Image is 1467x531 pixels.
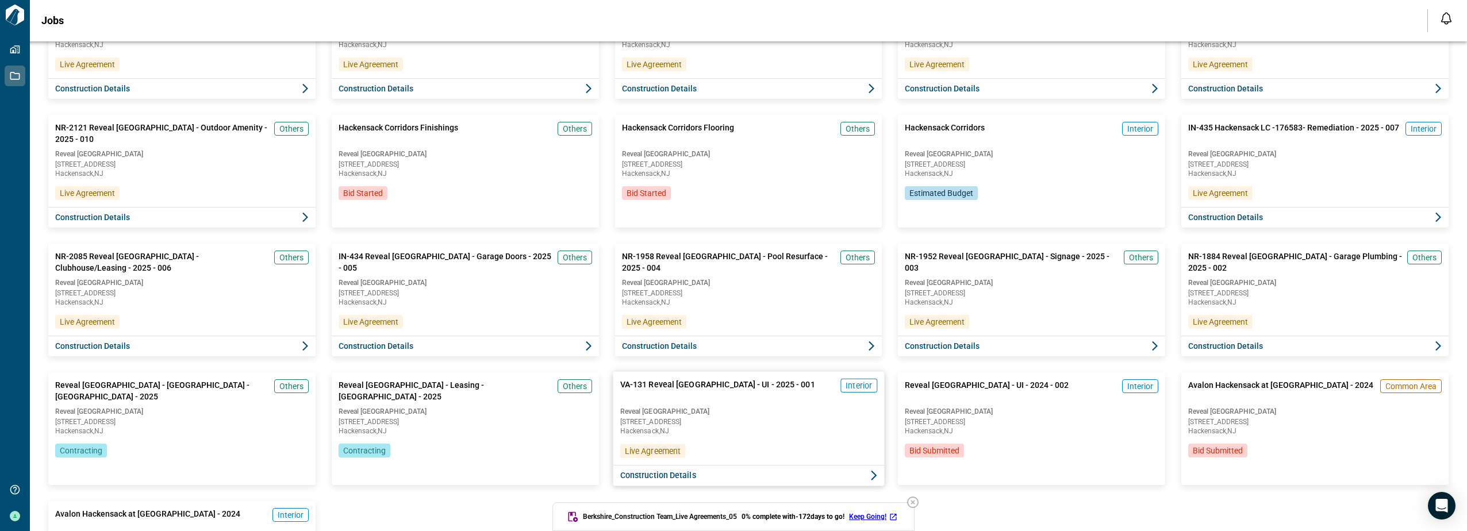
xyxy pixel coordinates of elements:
[627,59,682,70] span: Live Agreement
[1188,379,1373,402] span: Avalon Hackensack at [GEOGRAPHIC_DATA] - 2024
[55,379,270,402] span: Reveal [GEOGRAPHIC_DATA] - [GEOGRAPHIC_DATA] - [GEOGRAPHIC_DATA] - 2025
[1188,340,1263,352] span: Construction Details
[613,465,884,486] button: Construction Details
[1437,9,1456,28] button: Open notification feed
[622,170,875,177] span: Hackensack , NJ
[332,78,599,99] button: Construction Details
[339,41,592,48] span: Hackensack , NJ
[55,290,309,297] span: [STREET_ADDRESS]
[55,278,309,287] span: Reveal [GEOGRAPHIC_DATA]
[1188,418,1442,425] span: [STREET_ADDRESS]
[846,252,870,263] span: Others
[339,418,592,425] span: [STREET_ADDRESS]
[278,509,304,521] span: Interior
[905,170,1158,177] span: Hackensack , NJ
[627,316,682,328] span: Live Agreement
[55,418,309,425] span: [STREET_ADDRESS]
[279,252,304,263] span: Others
[1127,123,1153,134] span: Interior
[1428,492,1456,520] div: Open Intercom Messenger
[1193,187,1248,199] span: Live Agreement
[622,340,697,352] span: Construction Details
[1188,407,1442,416] span: Reveal [GEOGRAPHIC_DATA]
[622,161,875,168] span: [STREET_ADDRESS]
[898,78,1165,99] button: Construction Details
[905,278,1158,287] span: Reveal [GEOGRAPHIC_DATA]
[905,407,1158,416] span: Reveal [GEOGRAPHIC_DATA]
[1188,278,1442,287] span: Reveal [GEOGRAPHIC_DATA]
[1193,316,1248,328] span: Live Agreement
[909,445,959,456] span: Bid Submitted
[339,149,592,159] span: Reveal [GEOGRAPHIC_DATA]
[563,252,587,263] span: Others
[60,59,115,70] span: Live Agreement
[55,122,270,145] span: NR-2121 Reveal [GEOGRAPHIC_DATA] - Outdoor Amenity - 2025 - 010
[55,508,240,531] span: Avalon Hackensack at [GEOGRAPHIC_DATA] - 2024
[60,187,115,199] span: Live Agreement
[1127,380,1153,392] span: Interior
[1129,252,1153,263] span: Others
[339,161,592,168] span: [STREET_ADDRESS]
[905,418,1158,425] span: [STREET_ADDRESS]
[55,211,130,223] span: Construction Details
[1188,211,1263,223] span: Construction Details
[339,170,592,177] span: Hackensack , NJ
[339,428,592,434] span: Hackensack , NJ
[905,122,985,145] span: Hackensack Corridors
[905,251,1119,274] span: NR-1952 Reveal [GEOGRAPHIC_DATA] - Signage - 2025 - 003
[909,59,965,70] span: Live Agreement
[279,123,304,134] span: Others
[339,251,553,274] span: IN-434 Reveal [GEOGRAPHIC_DATA] - Garage Doors - 2025 - 005
[1188,299,1442,306] span: Hackensack , NJ
[332,336,599,356] button: Construction Details
[343,187,383,199] span: Bid Started
[1188,149,1442,159] span: Reveal [GEOGRAPHIC_DATA]
[60,316,115,328] span: Live Agreement
[55,251,270,274] span: NR-2085 Reveal [GEOGRAPHIC_DATA] - Clubhouse/Leasing - 2025 - 006
[622,122,734,145] span: Hackensack Corridors Flooring
[339,122,458,145] span: Hackensack Corridors Finishings
[1181,336,1449,356] button: Construction Details
[1188,428,1442,434] span: Hackensack , NJ
[1181,207,1449,228] button: Construction Details
[909,316,965,328] span: Live Agreement
[583,512,737,521] span: Berkshire_Construction Team_Live Agreements_05
[905,41,1158,48] span: Hackensack , NJ
[55,161,309,168] span: [STREET_ADDRESS]
[339,299,592,306] span: Hackensack , NJ
[1188,290,1442,297] span: [STREET_ADDRESS]
[905,161,1158,168] span: [STREET_ADDRESS]
[339,83,413,94] span: Construction Details
[622,149,875,159] span: Reveal [GEOGRAPHIC_DATA]
[339,379,553,402] span: Reveal [GEOGRAPHIC_DATA] - Leasing - [GEOGRAPHIC_DATA] - 2025
[1188,41,1442,48] span: Hackensack , NJ
[1193,59,1248,70] span: Live Agreement
[905,149,1158,159] span: Reveal [GEOGRAPHIC_DATA]
[1385,380,1437,392] span: Common Area
[615,336,882,356] button: Construction Details
[909,187,973,199] span: Estimated Budget
[55,41,309,48] span: Hackensack , NJ
[41,15,64,26] span: Jobs
[1181,78,1449,99] button: Construction Details
[55,83,130,94] span: Construction Details
[622,290,875,297] span: [STREET_ADDRESS]
[55,340,130,352] span: Construction Details
[343,445,386,456] span: Contracting
[620,418,877,425] span: [STREET_ADDRESS]
[48,207,316,228] button: Construction Details
[1188,170,1442,177] span: Hackensack , NJ
[622,41,875,48] span: Hackensack , NJ
[1193,445,1243,456] span: Bid Submitted
[905,428,1158,434] span: Hackensack , NJ
[343,316,398,328] span: Live Agreement
[1188,122,1399,145] span: IN-435 Hackensack LC -176583- Remediation - 2025 - 007
[339,278,592,287] span: Reveal [GEOGRAPHIC_DATA]
[620,406,877,415] span: Reveal [GEOGRAPHIC_DATA]
[1188,251,1403,274] span: NR-1884 Reveal [GEOGRAPHIC_DATA] - Garage Plumbing - 2025 - 002
[624,445,680,456] span: Live Agreement
[343,59,398,70] span: Live Agreement
[339,290,592,297] span: [STREET_ADDRESS]
[627,187,666,199] span: Bid Started
[55,299,309,306] span: Hackensack , NJ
